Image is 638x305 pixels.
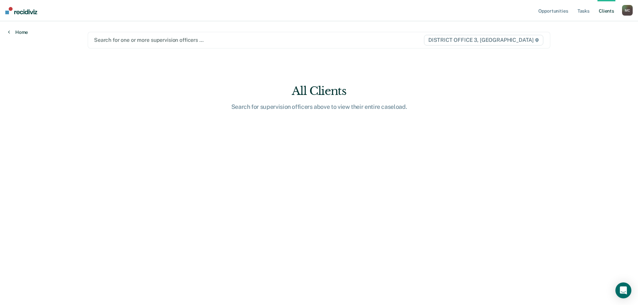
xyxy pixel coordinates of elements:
a: Home [8,29,28,35]
img: Recidiviz [5,7,37,14]
div: Open Intercom Messenger [615,282,631,298]
button: MC [622,5,633,16]
span: DISTRICT OFFICE 3, [GEOGRAPHIC_DATA] [424,35,543,45]
div: Search for supervision officers above to view their entire caseload. [213,103,425,111]
div: All Clients [213,84,425,98]
div: M C [622,5,633,16]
